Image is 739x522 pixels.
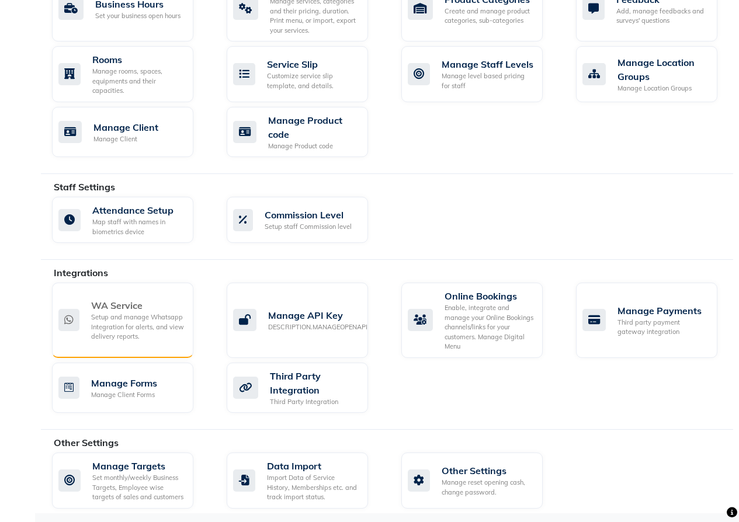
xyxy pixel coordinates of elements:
a: Manage Product codeManage Product code [227,107,384,158]
div: Create and manage product categories, sub-categories [445,6,533,26]
div: Manage Product code [268,113,359,141]
div: Manage Client [93,134,158,144]
div: Commission Level [265,208,352,222]
div: Manage Client [93,120,158,134]
a: Data ImportImport Data of Service History, Memberships etc. and track import status. [227,453,384,509]
div: Setup and manage Whatsapp Integration for alerts, and view delivery reports. [91,312,184,342]
a: Manage TargetsSet monthly/weekly Business Targets, Employee wise targets of sales and customers [52,453,209,509]
div: Manage rooms, spaces, equipments and their capacities. [92,67,184,96]
div: Third Party Integration [270,369,359,397]
a: Manage FormsManage Client Forms [52,363,209,413]
div: Manage Payments [617,304,708,318]
div: Third party payment gateway integration [617,318,708,337]
div: DESCRIPTION.MANAGEOPENAPI [268,322,367,332]
div: Manage Location Groups [617,83,708,93]
div: Set monthly/weekly Business Targets, Employee wise targets of sales and customers [92,473,184,502]
div: Manage Client Forms [91,390,157,400]
a: RoomsManage rooms, spaces, equipments and their capacities. [52,46,209,102]
a: Other SettingsManage reset opening cash, change password. [401,453,558,509]
div: Map staff with names in biometrics device [92,217,184,236]
div: WA Service [91,298,184,312]
a: Manage ClientManage Client [52,107,209,158]
a: Service SlipCustomize service slip template, and details. [227,46,384,102]
div: Manage Staff Levels [442,57,533,71]
a: WA ServiceSetup and manage Whatsapp Integration for alerts, and view delivery reports. [52,283,209,358]
a: Manage API KeyDESCRIPTION.MANAGEOPENAPI [227,283,384,358]
div: Manage Location Groups [617,55,708,83]
div: Manage Forms [91,376,157,390]
div: Add, manage feedbacks and surveys' questions [616,6,708,26]
a: Third Party IntegrationThird Party Integration [227,363,384,413]
div: Manage Product code [268,141,359,151]
a: Manage PaymentsThird party payment gateway integration [576,283,733,358]
div: Setup staff Commission level [265,222,352,232]
div: Online Bookings [445,289,533,303]
div: Data Import [267,459,359,473]
div: Manage API Key [268,308,367,322]
a: Manage Location GroupsManage Location Groups [576,46,733,102]
a: Manage Staff LevelsManage level based pricing for staff [401,46,558,102]
div: Attendance Setup [92,203,184,217]
div: Customize service slip template, and details. [267,71,359,91]
div: Set your business open hours [95,11,181,21]
a: Commission LevelSetup staff Commission level [227,197,384,243]
div: Manage Targets [92,459,184,473]
div: Rooms [92,53,184,67]
div: Other Settings [442,464,533,478]
a: Attendance SetupMap staff with names in biometrics device [52,197,209,243]
a: Online BookingsEnable, integrate and manage your Online Bookings channels/links for your customer... [401,283,558,358]
div: Import Data of Service History, Memberships etc. and track import status. [267,473,359,502]
div: Enable, integrate and manage your Online Bookings channels/links for your customers. Manage Digit... [445,303,533,352]
div: Third Party Integration [270,397,359,407]
div: Manage level based pricing for staff [442,71,533,91]
div: Manage reset opening cash, change password. [442,478,533,497]
div: Service Slip [267,57,359,71]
